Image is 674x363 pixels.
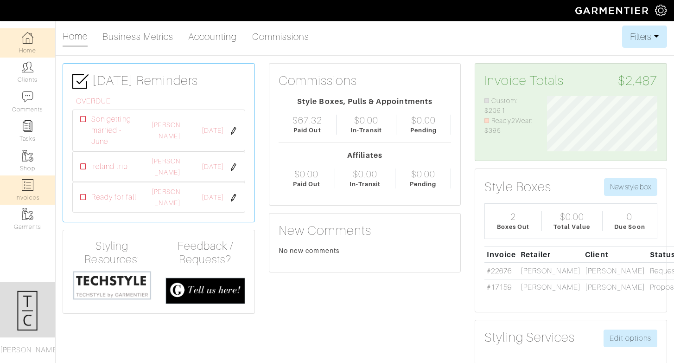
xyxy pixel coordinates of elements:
[279,96,451,107] div: Style Boxes, Pulls & Appointments
[72,270,152,301] img: techstyle-93310999766a10050dc78ceb7f971a75838126fd19372ce40ba20cdf6a89b94b.png
[152,121,180,140] a: [PERSON_NAME]
[279,73,357,89] h3: Commissions
[165,278,245,304] img: feedback_requests-3821251ac2bd56c73c230f3229a5b25d6eb027adea667894f41107c140538ee0.png
[91,114,138,147] span: Son getting married - June
[72,73,245,90] h3: [DATE] Reminders
[410,126,437,135] div: Pending
[279,246,451,255] div: No new comments
[202,162,224,172] span: [DATE]
[22,61,33,73] img: clients-icon-6bae9207a08558b7cb47a8932f037763ab4055f8c8b6bfacd5dc20c3e0201464.png
[354,115,378,126] div: $0.00
[202,126,224,136] span: [DATE]
[604,178,657,196] button: New style box
[604,330,657,347] a: Edit options
[571,2,655,19] img: garmentier-logo-header-white-b43fb05a5012e4ada735d5af1a66efaba907eab6374d6393d1fbf88cb4ef424d.png
[152,188,180,207] a: [PERSON_NAME]
[202,193,224,203] span: [DATE]
[22,208,33,220] img: garments-icon-b7da505a4dc4fd61783c78ac3ca0ef83fa9d6f193b1c9dc38574b1d14d53ca28.png
[91,161,128,172] span: Ireland trip
[293,126,321,135] div: Paid Out
[152,157,180,176] a: [PERSON_NAME]
[252,27,310,46] a: Commissions
[22,120,33,132] img: reminder-icon-8004d30b9f0a5d33ae49ab947aed9ed385cf756f9e5892f1edd6e32f2345188e.png
[279,223,451,239] h3: New Comments
[583,279,648,295] td: [PERSON_NAME]
[230,127,237,135] img: pen-cf24a1663064a2ec1b9c1bd2387e9de7a2fa800b781884d57f21acf72779bad2.png
[188,27,237,46] a: Accounting
[484,96,533,116] li: Custom: $2091
[63,27,88,47] a: Home
[292,115,322,126] div: $67.32
[230,163,237,171] img: pen-cf24a1663064a2ec1b9c1bd2387e9de7a2fa800b781884d57f21acf72779bad2.png
[22,179,33,191] img: orders-icon-0abe47150d42831381b5fb84f609e132dff9fe21cb692f30cb5eec754e2cba89.png
[655,5,667,16] img: gear-icon-white-bd11855cb880d31180b6d7d6211b90ccbf57a29d726f0c71d8c61bd08dd39cc2.png
[411,169,435,180] div: $0.00
[553,222,591,231] div: Total Value
[484,73,657,89] h3: Invoice Totals
[102,27,173,46] a: Business Metrics
[484,330,575,345] h3: Styling Services
[410,180,436,188] div: Pending
[279,150,451,161] div: Affiliates
[484,246,518,263] th: Invoice
[91,192,136,203] span: Ready for fall
[518,279,583,295] td: [PERSON_NAME]
[22,150,33,162] img: garments-icon-b7da505a4dc4fd61783c78ac3ca0ef83fa9d6f193b1c9dc38574b1d14d53ca28.png
[618,73,657,89] span: $2,487
[510,211,516,222] div: 2
[353,169,377,180] div: $0.00
[22,91,33,103] img: comment-icon-a0a6a9ef722e966f86d9cbdc48e553b5cf19dbc54f86b18d962a5391bc8f6eb6.png
[350,126,382,135] div: In-Transit
[583,246,648,263] th: Client
[484,179,551,195] h3: Style Boxes
[487,283,512,292] a: #17159
[72,240,152,266] h4: Styling Resources:
[72,73,89,90] img: check-box-icon-36a4915ff3ba2bd8f6e4f29bc755bb66becd62c870f447fc0dd1365fcfddab58.png
[497,222,529,231] div: Boxes Out
[22,32,33,44] img: dashboard-icon-dbcd8f5a0b271acd01030246c82b418ddd0df26cd7fceb0bd07c9910d44c42f6.png
[76,97,245,106] h6: OVERDUE
[560,211,584,222] div: $0.00
[583,263,648,279] td: [PERSON_NAME]
[518,263,583,279] td: [PERSON_NAME]
[294,169,318,180] div: $0.00
[484,116,533,136] li: Ready2Wear: $396
[622,26,667,48] button: Filters
[411,115,435,126] div: $0.00
[487,267,512,275] a: #22676
[230,194,237,201] img: pen-cf24a1663064a2ec1b9c1bd2387e9de7a2fa800b781884d57f21acf72779bad2.png
[165,240,245,266] h4: Feedback / Requests?
[518,246,583,263] th: Retailer
[614,222,645,231] div: Due Soon
[293,180,320,188] div: Paid Out
[350,180,381,188] div: In-Transit
[627,211,632,222] div: 0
